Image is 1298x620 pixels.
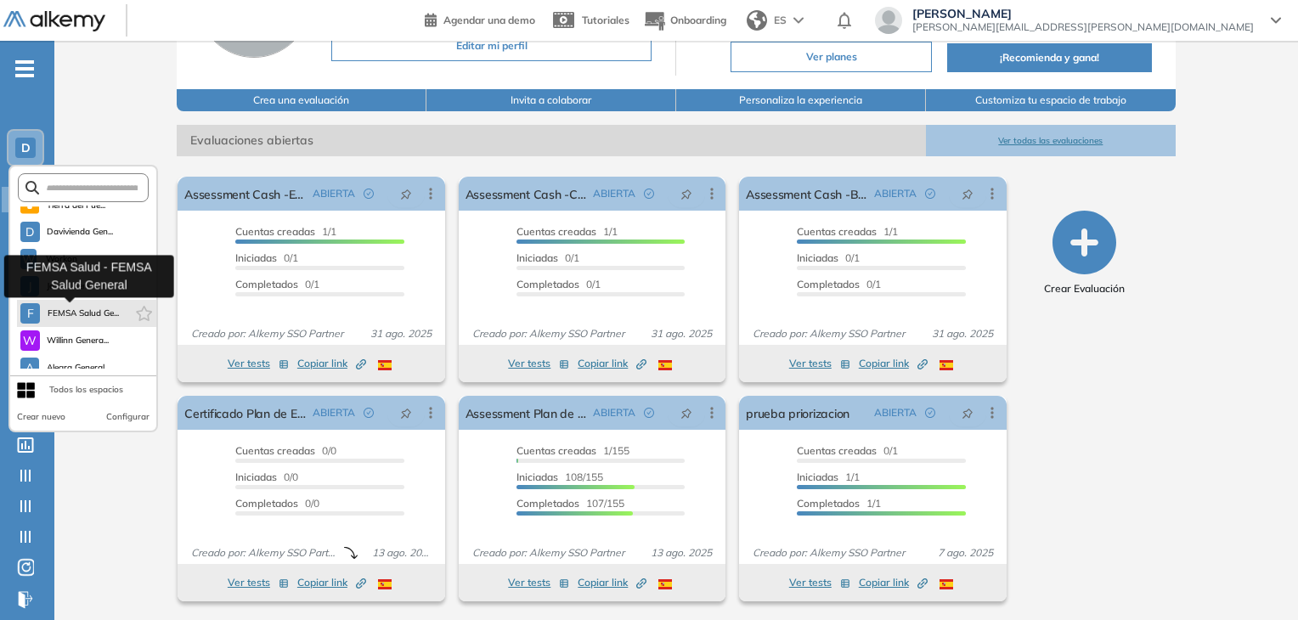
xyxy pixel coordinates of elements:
[874,405,917,420] span: ABIERTA
[235,251,298,264] span: 0/1
[940,579,953,589] img: ESP
[926,89,1176,111] button: Customiza tu espacio de trabajo
[184,326,350,341] span: Creado por: Alkemy SSO Partner
[797,251,860,264] span: 0/1
[593,405,635,420] span: ABIERTA
[425,8,535,29] a: Agendar una demo
[949,180,986,207] button: pushpin
[797,278,860,290] span: Completados
[47,334,110,347] span: Willinn Genera...
[23,334,37,347] span: W
[235,471,298,483] span: 0/0
[387,180,425,207] button: pushpin
[426,89,676,111] button: Invita a colaborar
[516,251,558,264] span: Iniciadas
[378,579,392,589] img: ESP
[313,186,355,201] span: ABIERTA
[387,399,425,426] button: pushpin
[177,89,426,111] button: Crea una evaluación
[859,356,928,371] span: Copiar link
[516,471,603,483] span: 108/155
[313,405,355,420] span: ABIERTA
[46,199,106,212] span: Tierra del Fue...
[925,326,1000,341] span: 31 ago. 2025
[235,225,315,238] span: Cuentas creadas
[443,14,535,26] span: Agendar una demo
[859,353,928,374] button: Copiar link
[365,545,437,561] span: 13 ago. 2025
[364,408,374,418] span: check-circle
[49,383,123,397] div: Todos los espacios
[797,251,838,264] span: Iniciadas
[578,356,646,371] span: Copiar link
[400,406,412,420] span: pushpin
[378,360,392,370] img: ESP
[235,225,336,238] span: 1/1
[644,408,654,418] span: check-circle
[670,14,726,26] span: Onboarding
[789,353,850,374] button: Ver tests
[184,396,305,430] a: Certificado Plan de Evolución Profesional
[235,444,315,457] span: Cuentas creadas
[912,7,1254,20] span: [PERSON_NAME]
[797,497,881,510] span: 1/1
[797,471,838,483] span: Iniciadas
[516,251,579,264] span: 0/1
[1213,538,1298,620] iframe: Chat Widget
[797,278,881,290] span: 0/1
[27,307,34,320] span: F
[925,408,935,418] span: check-circle
[47,225,114,239] span: Davivienda Gen...
[859,575,928,590] span: Copiar link
[516,225,618,238] span: 1/1
[644,545,719,561] span: 13 ago. 2025
[235,278,319,290] span: 0/1
[297,353,366,374] button: Copiar link
[516,278,601,290] span: 0/1
[364,326,438,341] span: 31 ago. 2025
[466,545,631,561] span: Creado por: Alkemy SSO Partner
[228,572,289,593] button: Ver tests
[747,10,767,31] img: world
[680,406,692,420] span: pushpin
[15,67,34,70] i: -
[3,11,105,32] img: Logo
[668,180,705,207] button: pushpin
[658,360,672,370] img: ESP
[46,361,105,375] span: Alegra General
[516,497,624,510] span: 107/155
[912,20,1254,34] span: [PERSON_NAME][EMAIL_ADDRESS][PERSON_NAME][DOMAIN_NAME]
[400,187,412,200] span: pushpin
[746,177,866,211] a: Assessment Cash -B Corporativo
[184,545,344,561] span: Creado por: Alkemy SSO Partner
[746,545,911,561] span: Creado por: Alkemy SSO Partner
[676,89,926,111] button: Personaliza la experiencia
[21,141,31,155] span: D
[516,444,596,457] span: Cuentas creadas
[668,399,705,426] button: pushpin
[297,356,366,371] span: Copiar link
[235,278,298,290] span: Completados
[4,255,174,297] div: FEMSA Salud - FEMSA Salud General
[797,444,877,457] span: Cuentas creadas
[508,572,569,593] button: Ver tests
[947,43,1151,72] button: ¡Recomienda y gana!
[25,361,34,375] span: A
[925,189,935,199] span: check-circle
[797,225,877,238] span: Cuentas creadas
[582,14,629,26] span: Tutoriales
[466,396,586,430] a: Assessment Plan de Evolución Profesional
[228,353,289,374] button: Ver tests
[797,471,860,483] span: 1/1
[331,31,652,61] button: Editar mi perfil
[926,125,1176,156] button: Ver todas las evaluaciones
[578,575,646,590] span: Copiar link
[235,444,336,457] span: 0/0
[658,579,672,589] img: ESP
[235,471,277,483] span: Iniciadas
[364,189,374,199] span: check-circle
[859,572,928,593] button: Copiar link
[746,326,911,341] span: Creado por: Alkemy SSO Partner
[235,251,277,264] span: Iniciadas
